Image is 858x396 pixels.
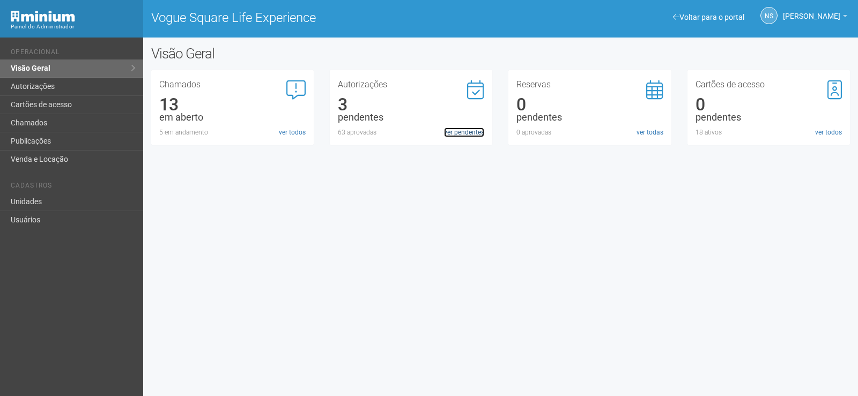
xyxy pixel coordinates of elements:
[338,80,484,89] h3: Autorizações
[444,128,484,137] a: ver pendentes
[11,22,135,32] div: Painel do Administrador
[159,100,306,109] div: 13
[673,13,744,21] a: Voltar para o portal
[11,11,75,22] img: Minium
[696,128,842,137] div: 18 ativos
[760,7,778,24] a: NS
[338,128,484,137] div: 63 aprovadas
[338,100,484,109] div: 3
[783,13,847,22] a: [PERSON_NAME]
[815,128,842,137] a: ver todos
[279,128,306,137] a: ver todos
[516,80,663,89] h3: Reservas
[159,128,306,137] div: 5 em andamento
[783,2,840,20] span: Nicolle Silva
[516,100,663,109] div: 0
[696,80,842,89] h3: Cartões de acesso
[696,113,842,122] div: pendentes
[516,128,663,137] div: 0 aprovadas
[516,113,663,122] div: pendentes
[159,113,306,122] div: em aberto
[338,113,484,122] div: pendentes
[151,11,493,25] h1: Vogue Square Life Experience
[637,128,663,137] a: ver todas
[11,48,135,59] li: Operacional
[159,80,306,89] h3: Chamados
[696,100,842,109] div: 0
[11,182,135,193] li: Cadastros
[151,46,433,62] h2: Visão Geral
